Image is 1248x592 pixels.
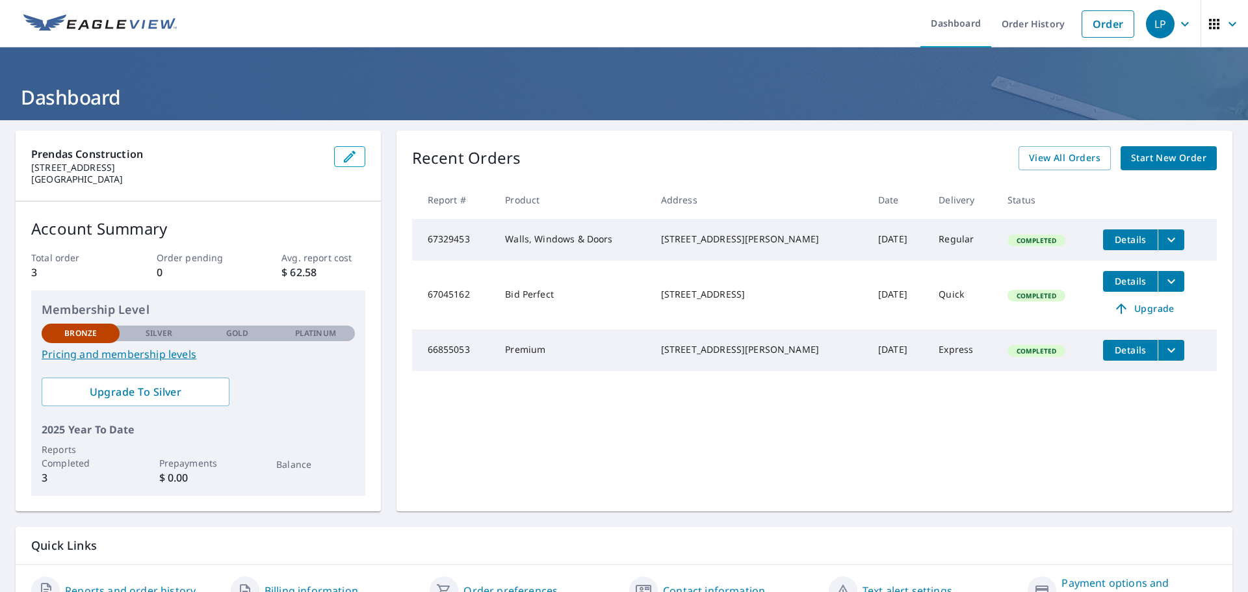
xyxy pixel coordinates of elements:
span: Completed [1009,346,1064,355]
span: Details [1111,233,1150,246]
button: detailsBtn-67329453 [1103,229,1158,250]
p: Silver [146,328,173,339]
button: filesDropdownBtn-67329453 [1158,229,1184,250]
span: Completed [1009,291,1064,300]
h1: Dashboard [16,84,1232,110]
th: Product [495,181,650,219]
p: [STREET_ADDRESS] [31,162,324,174]
button: filesDropdownBtn-67045162 [1158,271,1184,292]
div: [STREET_ADDRESS][PERSON_NAME] [661,233,857,246]
td: Premium [495,329,650,371]
p: Prepayments [159,456,237,470]
span: View All Orders [1029,150,1100,166]
p: Avg. report cost [281,251,365,264]
th: Address [651,181,868,219]
a: Upgrade To Silver [42,378,229,406]
img: EV Logo [23,14,177,34]
p: Recent Orders [412,146,521,170]
p: Platinum [295,328,336,339]
p: [GEOGRAPHIC_DATA] [31,174,324,185]
button: detailsBtn-67045162 [1103,271,1158,292]
p: 2025 Year To Date [42,422,355,437]
td: Walls, Windows & Doors [495,219,650,261]
p: 3 [31,264,114,280]
th: Status [997,181,1093,219]
p: Quick Links [31,537,1217,554]
p: Membership Level [42,301,355,318]
p: Gold [226,328,248,339]
span: Upgrade [1111,301,1176,316]
div: LP [1146,10,1175,38]
a: View All Orders [1019,146,1111,170]
p: Total order [31,251,114,264]
td: Bid Perfect [495,261,650,329]
span: Completed [1009,236,1064,245]
td: 66855053 [412,329,495,371]
td: [DATE] [868,261,928,329]
td: 67329453 [412,219,495,261]
p: 3 [42,470,120,485]
a: Start New Order [1121,146,1217,170]
td: 67045162 [412,261,495,329]
td: Express [928,329,997,371]
th: Delivery [928,181,997,219]
p: Balance [276,457,354,471]
p: $ 62.58 [281,264,365,280]
p: 0 [157,264,240,280]
a: Pricing and membership levels [42,346,355,362]
a: Order [1082,10,1134,38]
p: Account Summary [31,217,365,240]
p: Bronze [64,328,97,339]
div: [STREET_ADDRESS] [661,288,857,301]
p: Order pending [157,251,240,264]
td: Quick [928,261,997,329]
td: Regular [928,219,997,261]
span: Start New Order [1131,150,1206,166]
p: Reports Completed [42,443,120,470]
td: [DATE] [868,219,928,261]
p: $ 0.00 [159,470,237,485]
div: [STREET_ADDRESS][PERSON_NAME] [661,343,857,356]
th: Report # [412,181,495,219]
th: Date [868,181,928,219]
td: [DATE] [868,329,928,371]
button: filesDropdownBtn-66855053 [1158,340,1184,361]
p: Prendas Construction [31,146,324,162]
span: Upgrade To Silver [52,385,219,399]
span: Details [1111,275,1150,287]
span: Details [1111,344,1150,356]
button: detailsBtn-66855053 [1103,340,1158,361]
a: Upgrade [1103,298,1184,319]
